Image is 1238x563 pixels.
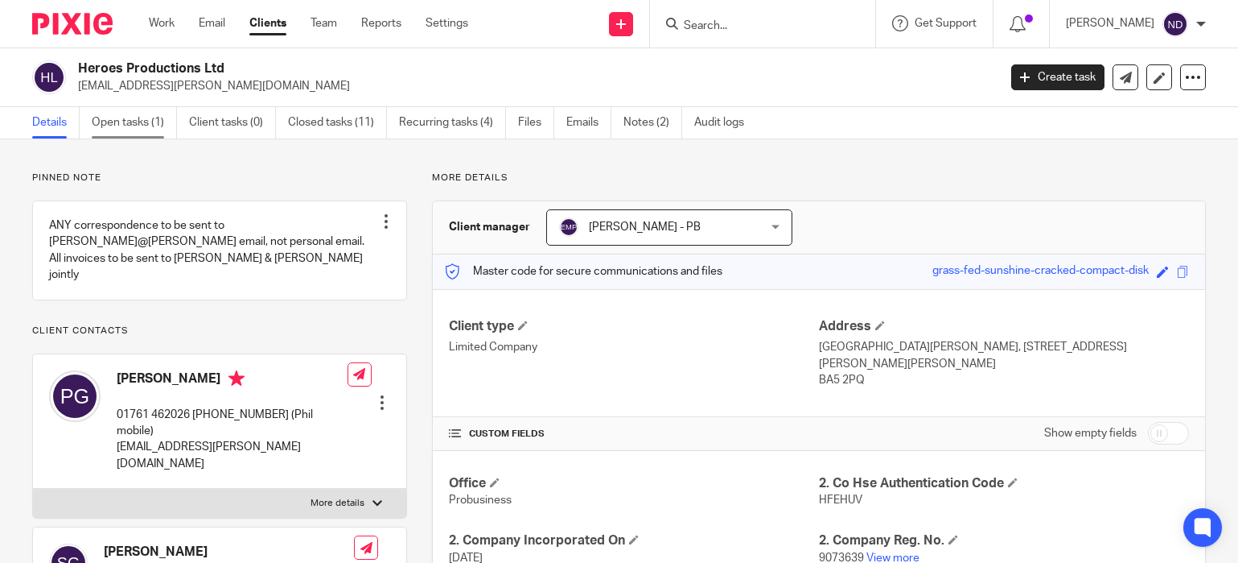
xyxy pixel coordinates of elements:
p: More details [311,497,364,510]
h4: [PERSON_NAME] [104,544,354,561]
h4: 2. Co Hse Authentication Code [819,475,1189,492]
a: Settings [426,15,468,31]
p: [EMAIL_ADDRESS][PERSON_NAME][DOMAIN_NAME] [78,78,987,94]
p: [GEOGRAPHIC_DATA][PERSON_NAME], [STREET_ADDRESS][PERSON_NAME][PERSON_NAME] [819,339,1189,372]
p: 01761 462026 [PHONE_NUMBER] (Phil mobile) [117,407,348,440]
p: Client contacts [32,325,407,337]
img: svg%3E [1162,11,1188,37]
h4: Address [819,318,1189,335]
div: grass-fed-sunshine-cracked-compact-disk [932,263,1149,281]
input: Search [682,19,827,34]
a: Details [32,107,80,139]
img: Pixie [32,13,113,35]
a: Team [311,15,337,31]
i: Primary [228,371,245,387]
h4: Client type [449,318,819,335]
span: Probusiness [449,495,512,506]
a: Notes (2) [623,107,682,139]
img: svg%3E [559,217,578,237]
img: svg%3E [32,60,66,94]
p: Limited Company [449,339,819,355]
span: Get Support [915,18,977,29]
a: Files [518,107,554,139]
span: HFEHUV [819,495,862,506]
a: Emails [566,107,611,139]
a: Recurring tasks (4) [399,107,506,139]
h4: 2. Company Incorporated On [449,532,819,549]
a: Reports [361,15,401,31]
a: Clients [249,15,286,31]
img: svg%3E [49,371,101,422]
h4: Office [449,475,819,492]
a: Audit logs [694,107,756,139]
a: Open tasks (1) [92,107,177,139]
p: [EMAIL_ADDRESS][PERSON_NAME][DOMAIN_NAME] [117,439,348,472]
p: BA5 2PQ [819,372,1189,388]
a: Closed tasks (11) [288,107,387,139]
h3: Client manager [449,219,530,235]
h4: 2. Company Reg. No. [819,532,1189,549]
p: Pinned note [32,172,407,184]
a: Client tasks (0) [189,107,276,139]
p: Master code for secure communications and files [445,263,722,279]
h4: [PERSON_NAME] [117,371,348,391]
p: More details [432,172,1206,184]
a: Email [199,15,225,31]
span: [PERSON_NAME] - PB [589,221,701,233]
h2: Heroes Productions Ltd [78,60,805,77]
a: Create task [1011,64,1104,90]
h4: CUSTOM FIELDS [449,428,819,441]
a: Work [149,15,175,31]
p: [PERSON_NAME] [1066,15,1154,31]
label: Show empty fields [1044,425,1137,441]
